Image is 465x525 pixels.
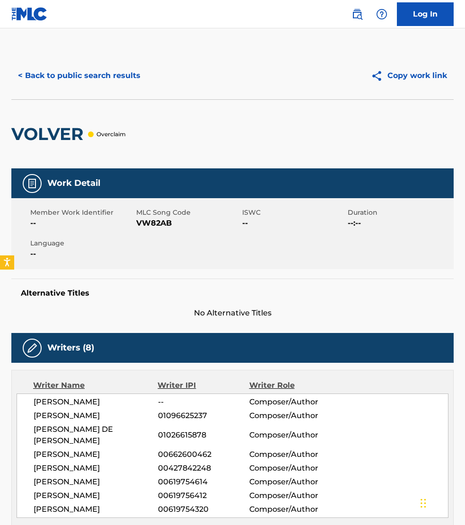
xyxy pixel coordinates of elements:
button: < Back to public search results [11,64,147,87]
span: [PERSON_NAME] [34,504,158,515]
p: Overclaim [97,130,126,139]
span: --:-- [348,218,451,229]
span: ISWC [242,208,346,218]
span: [PERSON_NAME] [34,410,158,421]
span: Member Work Identifier [30,208,134,218]
span: MLC Song Code [136,208,240,218]
div: Help [372,5,391,24]
div: Writer IPI [158,380,249,391]
span: Composer/Author [249,429,332,441]
span: [PERSON_NAME] [34,490,158,501]
div: Drag [421,489,426,517]
span: 00619754614 [158,476,249,488]
h5: Alternative Titles [21,289,444,298]
span: Composer/Author [249,410,332,421]
span: Composer/Author [249,490,332,501]
span: 01096625237 [158,410,249,421]
div: Writer Name [33,380,158,391]
img: MLC Logo [11,7,48,21]
img: search [351,9,363,20]
a: Log In [397,2,454,26]
img: Writers [26,342,38,354]
span: 00427842248 [158,463,249,474]
span: VW82AB [136,218,240,229]
span: Composer/Author [249,476,332,488]
span: Duration [348,208,451,218]
span: -- [30,248,134,260]
span: 00662600462 [158,449,249,460]
div: Writer Role [249,380,333,391]
span: -- [242,218,346,229]
span: Composer/Author [249,449,332,460]
span: [PERSON_NAME] [34,463,158,474]
span: 00619754320 [158,504,249,515]
span: No Alternative Titles [11,307,454,319]
img: help [376,9,387,20]
a: Public Search [348,5,367,24]
span: Composer/Author [249,463,332,474]
h2: VOLVER [11,123,88,145]
span: [PERSON_NAME] [34,396,158,408]
span: Composer/Author [249,504,332,515]
span: -- [30,218,134,229]
img: Work Detail [26,178,38,189]
span: 01026615878 [158,429,249,441]
span: Composer/Author [249,396,332,408]
span: [PERSON_NAME] DE [PERSON_NAME] [34,424,158,446]
iframe: Chat Widget [418,480,465,525]
button: Copy work link [364,64,454,87]
span: [PERSON_NAME] [34,449,158,460]
span: 00619756412 [158,490,249,501]
span: -- [158,396,249,408]
span: [PERSON_NAME] [34,476,158,488]
img: Copy work link [371,70,387,82]
h5: Writers (8) [47,342,94,353]
span: Language [30,238,134,248]
h5: Work Detail [47,178,100,189]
